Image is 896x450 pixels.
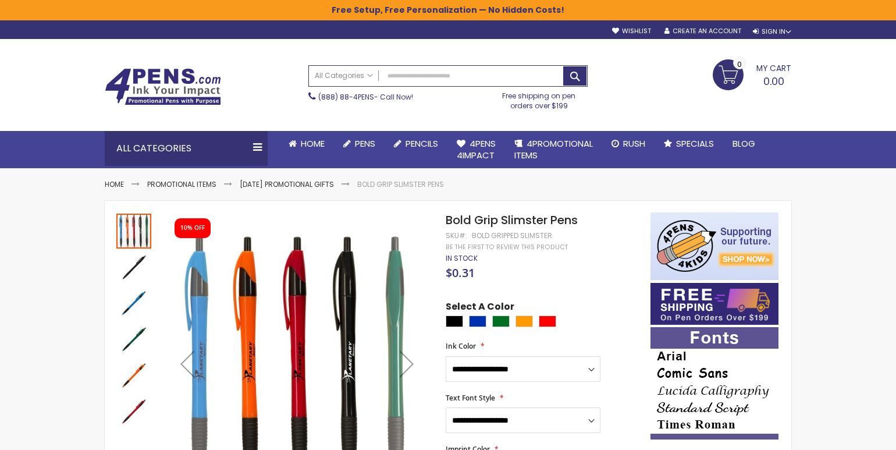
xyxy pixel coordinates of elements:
[650,283,778,325] img: Free shipping on orders over $199
[472,231,552,240] div: Bold Gripped Slimster
[446,300,514,316] span: Select A Color
[116,394,151,429] img: Bold Grip Slimster Pens
[385,131,447,157] a: Pencils
[514,137,593,161] span: 4PROMOTIONAL ITEMS
[240,179,334,189] a: [DATE] Promotional Gifts
[301,137,325,150] span: Home
[655,131,723,157] a: Specials
[737,59,742,70] span: 0
[723,131,765,157] a: Blog
[116,212,152,249] div: Bold Grip Slimster Promotional Pens
[116,393,151,429] div: Bold Grip Slimster Pens
[116,249,152,285] div: Bold Grip Slimster Pens
[116,250,151,285] img: Bold Grip Slimster Pens
[406,137,438,150] span: Pencils
[446,341,476,351] span: Ink Color
[315,71,373,80] span: All Categories
[105,131,268,166] div: All Categories
[713,59,791,88] a: 0.00 0
[664,27,741,36] a: Create an Account
[279,131,334,157] a: Home
[334,131,385,157] a: Pens
[505,131,602,169] a: 4PROMOTIONALITEMS
[105,179,124,189] a: Home
[116,322,151,357] img: Bold Grip Slimster Pens
[753,27,791,36] div: Sign In
[446,243,568,251] a: Be the first to review this product
[676,137,714,150] span: Specials
[515,316,533,327] div: Orange
[650,327,778,440] img: font-personalization-examples
[147,179,216,189] a: Promotional Items
[623,137,645,150] span: Rush
[800,419,896,450] iframe: Google Customer Reviews
[446,393,495,403] span: Text Font Style
[469,316,486,327] div: Blue
[446,316,463,327] div: Black
[355,137,375,150] span: Pens
[318,92,374,102] a: (888) 88-4PENS
[116,285,152,321] div: Bold Grip Slimster Pens
[116,357,152,393] div: Bold Grip Slimster Pens
[446,212,578,228] span: Bold Grip Slimster Pens
[447,131,505,169] a: 4Pens4impact
[539,316,556,327] div: Red
[492,316,510,327] div: Green
[357,180,444,189] li: Bold Grip Slimster Pens
[457,137,496,161] span: 4Pens 4impact
[116,286,151,321] img: Bold Grip Slimster Pens
[763,74,784,88] span: 0.00
[612,27,651,36] a: Wishlist
[446,231,467,240] strong: SKU
[446,254,478,263] div: Availability
[446,265,475,281] span: $0.31
[105,68,221,105] img: 4Pens Custom Pens and Promotional Products
[116,321,152,357] div: Bold Grip Slimster Pens
[602,131,655,157] a: Rush
[650,212,778,280] img: 4pens 4 kids
[446,253,478,263] span: In stock
[180,224,205,232] div: 10% OFF
[490,87,588,110] div: Free shipping on pen orders over $199
[116,358,151,393] img: Bold Grip Slimster Pens
[318,92,413,102] span: - Call Now!
[733,137,755,150] span: Blog
[309,66,379,85] a: All Categories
